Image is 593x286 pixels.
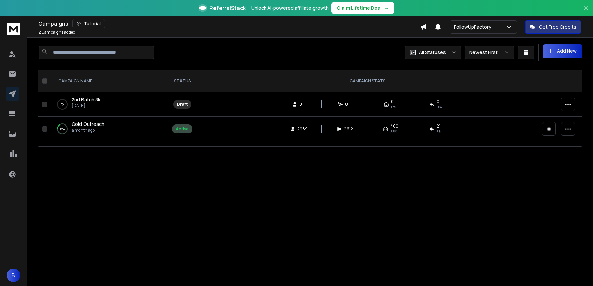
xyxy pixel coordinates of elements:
[299,102,306,107] span: 0
[38,29,41,35] span: 2
[390,129,397,134] span: 55 %
[465,46,514,59] button: Newest First
[297,126,308,132] span: 2989
[72,121,104,127] span: Cold Outreach
[72,96,100,103] a: 2nd Batch 3k
[60,126,65,132] p: 16 %
[168,70,196,92] th: STATUS
[525,20,581,34] button: Get Free Credits
[390,123,398,129] span: 460
[345,102,352,107] span: 0
[209,4,246,12] span: ReferralStack
[176,126,189,132] div: Active
[384,5,389,11] span: →
[38,30,75,35] p: Campaigns added
[38,19,420,28] div: Campaigns
[539,24,576,30] p: Get Free Credits
[50,117,168,141] td: 16%Cold Outreacha month ago
[454,24,494,30] p: FollowUpFactory
[177,102,188,107] div: Draft
[72,121,104,128] a: Cold Outreach
[196,70,538,92] th: CAMPAIGN STATS
[437,129,441,134] span: 3 %
[437,123,440,129] span: 21
[437,104,442,110] span: 0%
[391,104,396,110] span: 0%
[582,4,590,20] button: Close banner
[419,49,446,56] p: All Statuses
[50,92,168,117] td: 0%2nd Batch 3k[DATE]
[7,269,20,282] button: B
[391,99,394,104] span: 0
[331,2,394,14] button: Claim Lifetime Deal→
[50,70,168,92] th: CAMPAIGN NAME
[72,19,105,28] button: Tutorial
[72,103,100,108] p: [DATE]
[72,128,104,133] p: a month ago
[437,99,439,104] span: 0
[61,101,64,108] p: 0 %
[543,44,582,58] button: Add New
[251,5,329,11] p: Unlock AI-powered affiliate growth
[344,126,353,132] span: 2612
